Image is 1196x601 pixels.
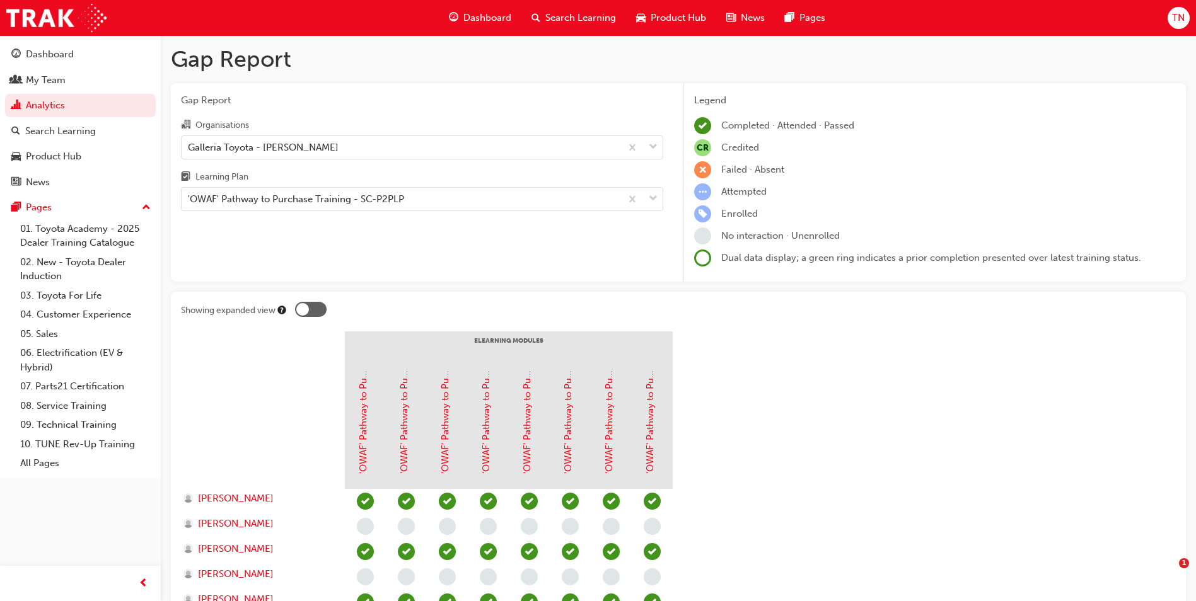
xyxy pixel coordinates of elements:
span: learningRecordVerb_NONE-icon [398,518,415,535]
span: learningRecordVerb_NONE-icon [439,568,456,585]
a: Search Learning [5,120,156,143]
span: learningRecordVerb_PASS-icon [480,543,497,560]
span: organisation-icon [181,120,190,131]
div: Showing expanded view [181,304,276,317]
button: Pages [5,196,156,219]
span: learningRecordVerb_ENROLL-icon [694,205,711,222]
span: learningRecordVerb_COMPLETE-icon [357,543,374,560]
span: [PERSON_NAME] [198,567,274,581]
span: learningRecordVerb_PASS-icon [562,543,579,560]
span: learningRecordVerb_NONE-icon [603,568,620,585]
span: learningRecordVerb_NONE-icon [603,518,620,535]
span: learningRecordVerb_NONE-icon [562,568,579,585]
span: learningRecordVerb_NONE-icon [562,518,579,535]
span: learningRecordVerb_NONE-icon [521,518,538,535]
span: Completed · Attended · Passed [721,120,854,131]
a: My Team [5,69,156,92]
span: learningRecordVerb_COMPLETE-icon [357,493,374,510]
a: 02. New - Toyota Dealer Induction [15,253,156,286]
a: 01. Toyota Academy - 2025 Dealer Training Catalogue [15,219,156,253]
span: learningRecordVerb_PASS-icon [480,493,497,510]
span: learningRecordVerb_ATTEMPT-icon [694,183,711,200]
span: Dashboard [463,11,511,25]
span: people-icon [11,75,21,86]
a: 08. Service Training [15,396,156,416]
span: learningRecordVerb_COMPLETE-icon [694,117,711,134]
span: down-icon [649,139,658,156]
span: guage-icon [449,10,458,26]
span: [PERSON_NAME] [198,491,274,506]
span: learningRecordVerb_NONE-icon [694,227,711,244]
span: learningRecordVerb_PASS-icon [644,493,661,510]
a: [PERSON_NAME] [183,517,333,531]
span: news-icon [11,177,21,188]
a: News [5,171,156,194]
span: learningplan-icon [181,172,190,183]
a: 'OWAF' Pathway to Purchase - Step 1: Connect [398,272,410,474]
a: Analytics [5,94,156,117]
div: My Team [26,73,66,88]
span: up-icon [142,200,151,216]
span: learningRecordVerb_NONE-icon [480,518,497,535]
a: guage-iconDashboard [439,5,521,31]
a: 03. Toyota For Life [15,286,156,306]
span: news-icon [726,10,736,26]
a: 10. TUNE Rev-Up Training [15,435,156,454]
div: Tooltip anchor [276,304,287,316]
div: Dashboard [26,47,74,62]
span: learningRecordVerb_PASS-icon [439,493,456,510]
img: Trak [6,4,107,32]
div: Product Hub [26,149,81,164]
div: Legend [694,93,1176,108]
span: learningRecordVerb_NONE-icon [398,568,415,585]
span: learningRecordVerb_NONE-icon [357,568,374,585]
span: guage-icon [11,49,21,60]
span: pages-icon [785,10,794,26]
span: Search Learning [545,11,616,25]
span: Gap Report [181,93,663,108]
span: 1 [1179,558,1189,568]
a: search-iconSearch Learning [521,5,626,31]
span: No interaction · Unenrolled [721,230,840,241]
span: News [741,11,765,25]
span: learningRecordVerb_NONE-icon [439,518,456,535]
span: learningRecordVerb_NONE-icon [357,518,374,535]
span: learningRecordVerb_NONE-icon [480,568,497,585]
a: car-iconProduct Hub [626,5,716,31]
a: 04. Customer Experience [15,305,156,324]
span: chart-icon [11,100,21,112]
span: learningRecordVerb_PASS-icon [398,493,415,510]
a: [PERSON_NAME] [183,542,333,556]
a: 05. Sales [15,324,156,344]
span: Dual data display; a green ring indicates a prior completion presented over latest training status. [721,252,1141,263]
span: TN [1172,11,1185,25]
span: learningRecordVerb_PASS-icon [603,543,620,560]
span: learningRecordVerb_PASS-icon [562,493,579,510]
a: 07. Parts21 Certification [15,377,156,396]
a: All Pages [15,454,156,473]
span: Product Hub [651,11,706,25]
span: pages-icon [11,202,21,214]
iframe: Intercom live chat [1153,558,1183,588]
a: pages-iconPages [775,5,835,31]
div: Learning Plan [195,171,248,183]
h1: Gap Report [171,45,1186,73]
span: [PERSON_NAME] [198,542,274,556]
span: search-icon [531,10,540,26]
div: Galleria Toyota - [PERSON_NAME] [188,140,339,154]
a: 06. Electrification (EV & Hybrid) [15,343,156,377]
a: [PERSON_NAME] [183,491,333,506]
div: 'OWAF' Pathway to Purchase Training - SC-P2PLP [188,192,404,207]
span: learningRecordVerb_NONE-icon [644,518,661,535]
span: prev-icon [139,576,148,592]
div: Pages [26,200,52,215]
span: learningRecordVerb_FAIL-icon [694,161,711,178]
span: search-icon [11,126,20,137]
span: learningRecordVerb_PASS-icon [603,493,620,510]
span: [PERSON_NAME] [198,517,274,531]
span: learningRecordVerb_PASS-icon [398,543,415,560]
div: News [26,175,50,190]
span: car-icon [11,151,21,163]
button: DashboardMy TeamAnalyticsSearch LearningProduct HubNews [5,40,156,196]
